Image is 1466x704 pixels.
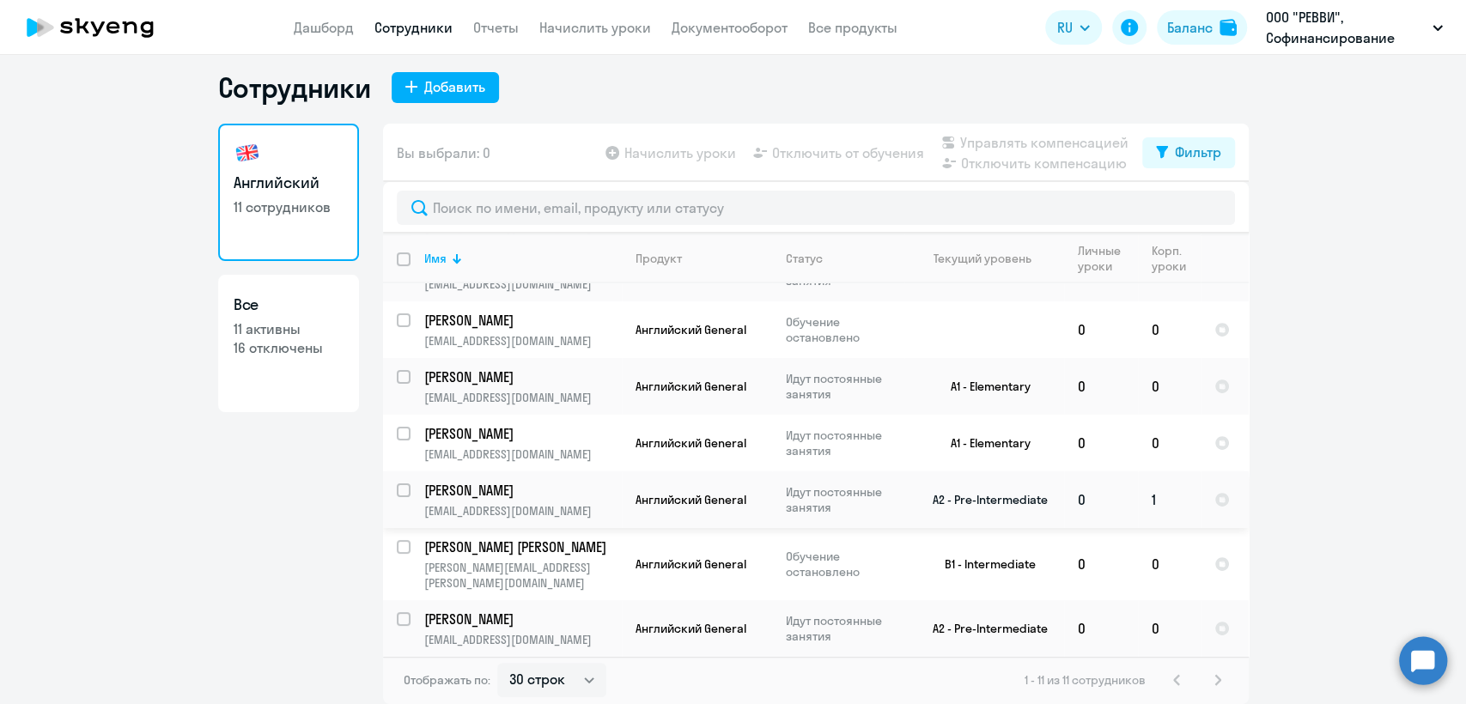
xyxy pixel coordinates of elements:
[404,672,490,688] span: Отображать по:
[636,322,746,337] span: Английский General
[1025,672,1146,688] span: 1 - 11 из 11 сотрудников
[424,367,618,386] p: [PERSON_NAME]
[808,19,897,36] a: Все продукты
[424,251,621,266] div: Имя
[424,632,621,647] p: [EMAIL_ADDRESS][DOMAIN_NAME]
[424,481,621,500] a: [PERSON_NAME]
[1142,137,1235,168] button: Фильтр
[1257,7,1451,48] button: ООО "РЕВВИ", Софинансирование
[786,484,903,515] p: Идут постоянные занятия
[1064,358,1138,415] td: 0
[1078,243,1137,274] div: Личные уроки
[1175,142,1221,162] div: Фильтр
[786,549,903,580] p: Обучение остановлено
[1045,10,1102,45] button: RU
[424,76,485,97] div: Добавить
[1078,243,1122,274] div: Личные уроки
[218,124,359,261] a: Английский11 сотрудников
[934,251,1031,266] div: Текущий уровень
[636,251,771,266] div: Продукт
[424,424,618,443] p: [PERSON_NAME]
[904,358,1064,415] td: A1 - Elementary
[424,537,618,556] p: [PERSON_NAME] [PERSON_NAME]
[424,276,621,292] p: [EMAIL_ADDRESS][DOMAIN_NAME]
[636,379,746,394] span: Английский General
[904,600,1064,657] td: A2 - Pre-Intermediate
[904,528,1064,600] td: B1 - Intermediate
[636,492,746,507] span: Английский General
[294,19,354,36] a: Дашборд
[473,19,519,36] a: Отчеты
[424,311,618,330] p: [PERSON_NAME]
[1057,17,1073,38] span: RU
[918,251,1063,266] div: Текущий уровень
[1167,17,1213,38] div: Баланс
[397,191,1235,225] input: Поиск по имени, email, продукту или статусу
[392,72,499,103] button: Добавить
[424,610,618,628] p: [PERSON_NAME]
[234,319,344,338] p: 11 активны
[424,446,621,462] p: [EMAIL_ADDRESS][DOMAIN_NAME]
[1266,7,1426,48] p: ООО "РЕВВИ", Софинансирование
[424,503,621,519] p: [EMAIL_ADDRESS][DOMAIN_NAME]
[1157,10,1247,45] button: Балансbalance
[234,197,344,216] p: 11 сотрудников
[424,390,621,405] p: [EMAIL_ADDRESS][DOMAIN_NAME]
[1138,528,1201,600] td: 0
[424,560,621,591] p: [PERSON_NAME][EMAIL_ADDRESS][PERSON_NAME][DOMAIN_NAME]
[1064,301,1138,358] td: 0
[424,424,621,443] a: [PERSON_NAME]
[424,537,621,556] a: [PERSON_NAME] [PERSON_NAME]
[636,435,746,451] span: Английский General
[1138,471,1201,528] td: 1
[636,556,746,572] span: Английский General
[397,143,490,163] span: Вы выбрали: 0
[1064,415,1138,471] td: 0
[1152,243,1200,274] div: Корп. уроки
[424,333,621,349] p: [EMAIL_ADDRESS][DOMAIN_NAME]
[904,415,1064,471] td: A1 - Elementary
[1220,19,1237,36] img: balance
[234,139,261,167] img: english
[904,471,1064,528] td: A2 - Pre-Intermediate
[374,19,453,36] a: Сотрудники
[1064,471,1138,528] td: 0
[1138,358,1201,415] td: 0
[1138,301,1201,358] td: 0
[1064,528,1138,600] td: 0
[234,338,344,357] p: 16 отключены
[786,314,903,345] p: Обучение остановлено
[786,251,823,266] div: Статус
[786,251,903,266] div: Статус
[424,481,618,500] p: [PERSON_NAME]
[234,294,344,316] h3: Все
[786,613,903,644] p: Идут постоянные занятия
[424,367,621,386] a: [PERSON_NAME]
[218,70,371,105] h1: Сотрудники
[424,251,447,266] div: Имя
[1152,243,1186,274] div: Корп. уроки
[1138,600,1201,657] td: 0
[424,610,621,628] a: [PERSON_NAME]
[539,19,651,36] a: Начислить уроки
[672,19,788,36] a: Документооборот
[786,371,903,402] p: Идут постоянные занятия
[424,311,621,330] a: [PERSON_NAME]
[1064,600,1138,657] td: 0
[234,172,344,194] h3: Английский
[1138,415,1201,471] td: 0
[636,621,746,636] span: Английский General
[786,428,903,458] p: Идут постоянные занятия
[218,275,359,412] a: Все11 активны16 отключены
[636,251,682,266] div: Продукт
